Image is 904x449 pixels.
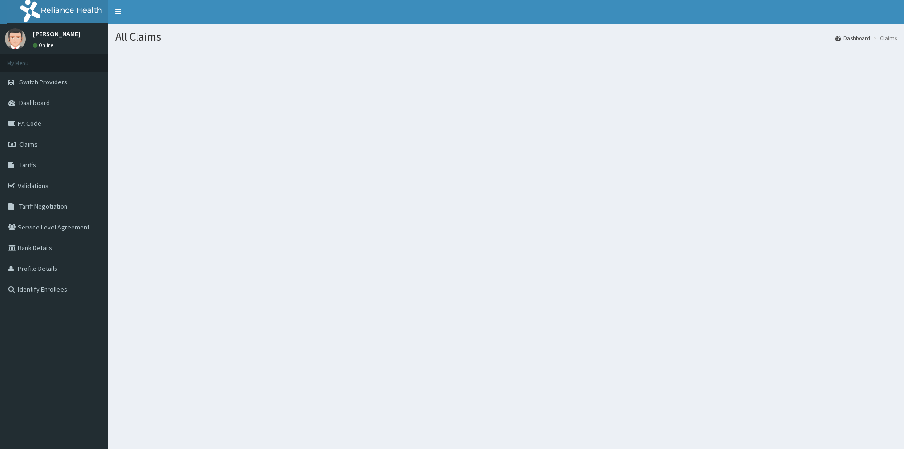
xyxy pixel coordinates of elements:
[33,31,81,37] p: [PERSON_NAME]
[19,161,36,169] span: Tariffs
[835,34,870,42] a: Dashboard
[115,31,897,43] h1: All Claims
[19,202,67,211] span: Tariff Negotiation
[19,78,67,86] span: Switch Providers
[5,28,26,49] img: User Image
[871,34,897,42] li: Claims
[19,140,38,148] span: Claims
[33,42,56,49] a: Online
[19,98,50,107] span: Dashboard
